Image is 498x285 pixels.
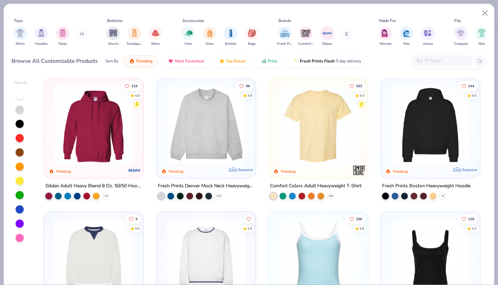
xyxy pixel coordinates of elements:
[107,18,123,24] div: Bottoms
[244,214,253,224] button: Like
[359,93,364,98] div: 4.9
[475,26,489,46] button: filter button
[421,26,435,46] div: filter for Unisex
[182,26,195,46] div: filter for Hats
[400,26,413,46] div: filter for Men
[127,26,142,46] button: filter button
[320,26,334,46] div: filter for Gildan
[421,26,435,46] button: filter button
[106,26,120,46] div: filter for Shorts
[356,84,362,88] span: 303
[125,214,141,224] button: Like
[136,58,152,64] span: Trending
[275,85,361,165] img: 029b8af0-80e6-406f-9fdc-fdf898547912
[109,29,117,37] img: Shorts Image
[441,194,444,198] span: + 9
[379,41,392,46] span: Women
[245,26,259,46] button: filter button
[203,26,216,46] div: filter for Totes
[224,26,237,46] div: filter for Bottles
[14,80,27,85] div: Filter By
[270,182,361,190] div: Comfort Colors Adult Heavyweight T-Shirt
[163,85,249,165] img: f5d85501-0dbb-4ee4-b115-c08fa3845d83
[356,217,362,221] span: 236
[457,29,464,37] img: Cropped Image
[379,26,392,46] button: filter button
[129,58,134,64] img: trending.gif
[182,26,195,46] button: filter button
[454,18,461,24] div: Fits
[127,41,142,46] span: Sweatpants
[468,217,474,221] span: 129
[158,182,254,190] div: Fresh Prints Denver Mock Neck Heavyweight Sweatshirt
[206,29,213,37] img: Totes Image
[149,26,162,46] div: filter for Skirts
[106,26,120,46] button: filter button
[14,18,23,24] div: Tops
[293,58,298,64] img: flash.gif
[403,41,410,46] span: Men
[151,41,160,46] span: Skirts
[298,41,314,46] span: Comfort Colors
[16,29,24,37] img: Shirts Image
[227,29,234,37] img: Bottles Image
[56,26,69,46] button: filter button
[246,84,250,88] span: 86
[131,84,138,88] span: 219
[277,41,293,46] span: Fresh Prints
[35,41,48,46] span: Hoodies
[277,26,293,46] button: filter button
[131,29,138,37] img: Sweatpants Image
[214,55,250,67] button: Top Rated
[278,18,291,24] div: Brands
[400,26,413,46] button: filter button
[298,26,314,46] button: filter button
[58,41,67,46] span: Tanks
[108,41,119,46] span: Shorts
[149,26,162,46] button: filter button
[14,26,27,46] div: filter for Shirts
[478,41,485,46] span: Slim
[301,28,311,38] img: Comfort Colors Image
[300,58,335,64] span: Fresh Prints Flash
[454,26,468,46] button: filter button
[103,194,108,198] span: + 37
[320,26,334,46] button: filter button
[268,58,277,64] span: Price
[136,217,138,221] span: 5
[135,226,140,231] div: 4.6
[379,18,396,24] div: Made For
[424,29,432,37] img: Unisex Image
[403,29,410,37] img: Men Image
[245,26,259,46] div: filter for Bags
[14,26,27,46] button: filter button
[472,93,476,98] div: 4.8
[185,41,192,46] span: Hats
[38,29,45,37] img: Hoodies Image
[51,85,137,165] img: 01756b78-01f6-4cc6-8d8a-3c30c1a0c8ac
[248,29,255,37] img: Bags Image
[56,26,69,46] div: filter for Tanks
[352,164,366,177] img: Comfort Colors logo
[336,57,361,65] span: 5 day delivery
[248,41,256,46] span: Bags
[59,29,66,37] img: Tanks Image
[381,29,389,37] img: Women Image
[152,29,160,37] img: Skirts Image
[458,214,478,224] button: Like
[16,41,25,46] span: Shirts
[105,58,119,64] div: Sort By
[163,55,209,67] button: Most Favorited
[121,81,141,91] button: Like
[203,26,216,46] button: filter button
[205,41,214,46] span: Totes
[247,93,252,98] div: 4.8
[182,18,204,24] div: Accessories
[462,168,477,172] span: Exclusive
[238,168,253,172] span: Exclusive
[346,81,366,91] button: Like
[478,29,485,37] img: Slim Image
[124,55,158,67] button: Trending
[475,26,489,46] div: filter for Slim
[479,7,492,20] button: Close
